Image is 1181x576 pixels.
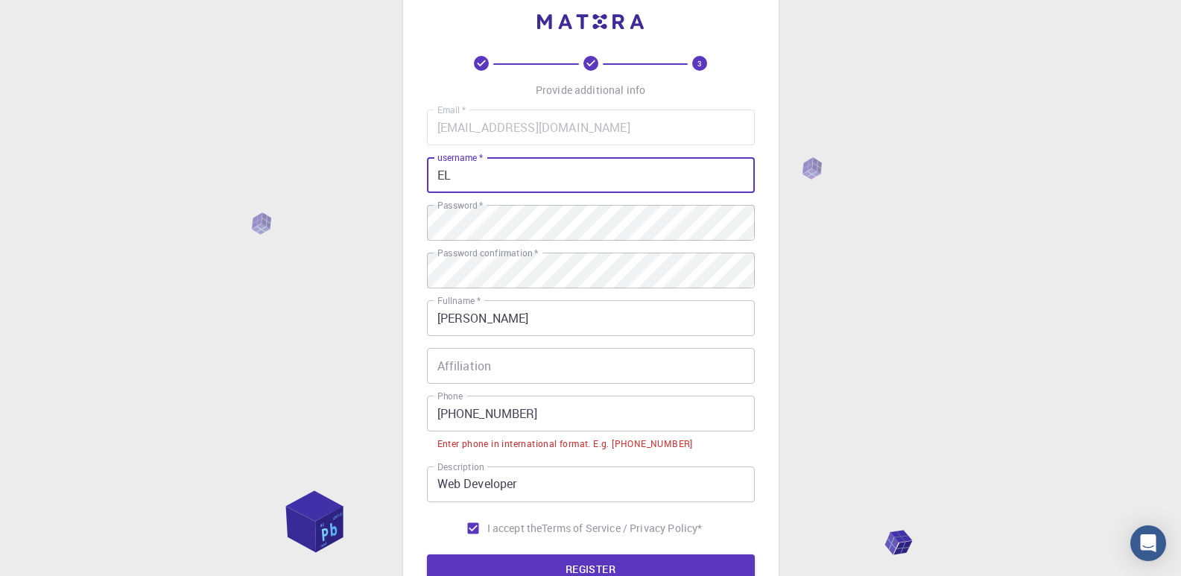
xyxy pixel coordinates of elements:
[437,390,463,402] label: Phone
[542,521,702,536] a: Terms of Service / Privacy Policy*
[437,199,483,212] label: Password
[437,247,538,259] label: Password confirmation
[542,521,702,536] p: Terms of Service / Privacy Policy *
[697,58,702,69] text: 3
[437,437,693,452] div: Enter phone in international format. E.g. [PHONE_NUMBER]
[487,521,542,536] span: I accept the
[536,83,645,98] p: Provide additional info
[437,151,483,164] label: username
[437,104,466,116] label: Email
[437,294,481,307] label: Fullname
[437,461,484,473] label: Description
[1130,525,1166,561] div: Open Intercom Messenger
